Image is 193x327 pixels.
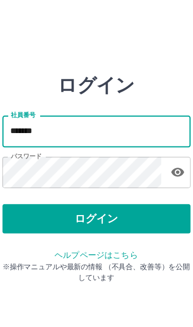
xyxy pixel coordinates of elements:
p: ※操作マニュアルや最新の情報 （不具合、改善等）を公開しています [14,229,179,248]
label: 社員番号 [22,96,43,104]
h2: ログイン [63,65,130,85]
a: ヘルプページはこちら [60,219,133,227]
label: パスワード [22,133,49,140]
button: ログイン [14,178,179,204]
